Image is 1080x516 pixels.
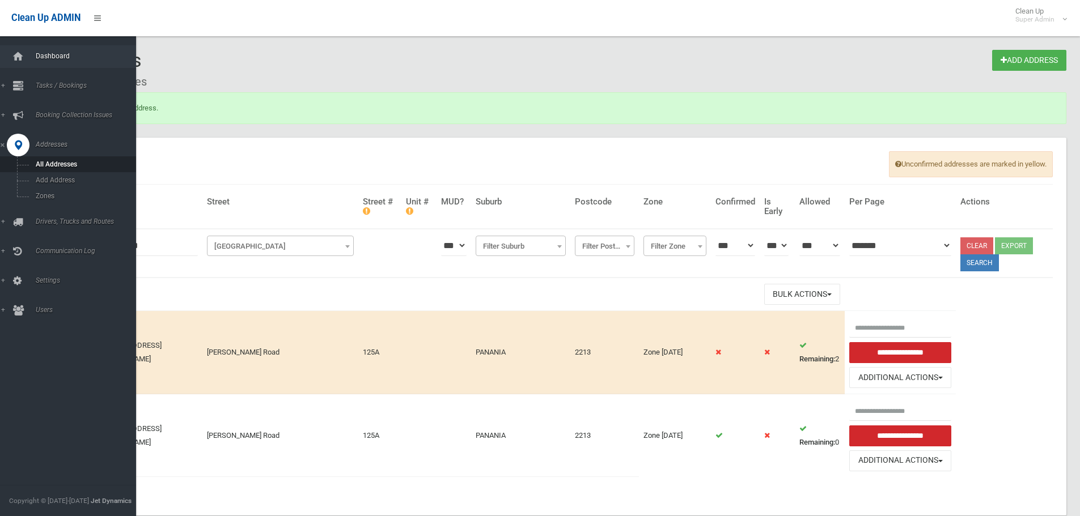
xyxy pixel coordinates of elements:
[32,176,135,184] span: Add Address
[32,52,145,60] span: Dashboard
[764,284,840,305] button: Bulk Actions
[50,92,1066,124] div: Successfully updated address.
[639,311,711,394] td: Zone [DATE]
[32,218,145,225] span: Drivers, Trucks and Routes
[995,237,1033,254] button: Export
[992,50,1066,71] a: Add Address
[32,247,145,255] span: Communication Log
[32,111,145,119] span: Booking Collection Issues
[799,438,835,446] strong: Remaining:
[715,197,755,207] h4: Confirmed
[1015,15,1054,24] small: Super Admin
[210,238,351,254] span: Filter Street
[476,197,566,207] h4: Suburb
[471,394,570,477] td: PANANIA
[32,140,145,148] span: Addresses
[889,151,1053,177] span: Unconfirmed addresses are marked in yellow.
[202,394,358,477] td: [PERSON_NAME] Road
[799,197,840,207] h4: Allowed
[476,236,566,256] span: Filter Suburb
[795,394,845,477] td: 0
[960,254,999,271] button: Search
[849,367,951,388] button: Additional Actions
[96,197,198,207] h4: Address
[960,237,993,254] a: Clear
[960,197,1048,207] h4: Actions
[570,311,639,394] td: 2213
[358,394,401,477] td: 125A
[91,497,132,505] strong: Jet Dynamics
[795,311,845,394] td: 2
[9,497,89,505] span: Copyright © [DATE]-[DATE]
[11,12,81,23] span: Clean Up ADMIN
[441,197,466,207] h4: MUD?
[764,197,790,216] h4: Is Early
[471,311,570,394] td: PANANIA
[406,197,433,216] h4: Unit #
[207,197,354,207] h4: Street
[578,238,632,254] span: Filter Postcode
[32,192,135,200] span: Zones
[363,197,397,216] h4: Street #
[799,355,835,363] strong: Remaining:
[643,197,706,207] h4: Zone
[207,236,354,256] span: Filter Street
[643,236,706,256] span: Filter Zone
[478,238,563,254] span: Filter Suburb
[358,311,401,394] td: 125A
[575,197,634,207] h4: Postcode
[639,394,711,477] td: Zone [DATE]
[849,197,951,207] h4: Per Page
[202,311,358,394] td: [PERSON_NAME] Road
[32,82,145,89] span: Tasks / Bookings
[570,394,639,477] td: 2213
[849,450,951,471] button: Additional Actions
[646,238,704,254] span: Filter Zone
[1010,7,1066,24] span: Clean Up
[32,306,145,314] span: Users
[32,276,145,284] span: Settings
[575,236,634,256] span: Filter Postcode
[32,160,135,168] span: All Addresses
